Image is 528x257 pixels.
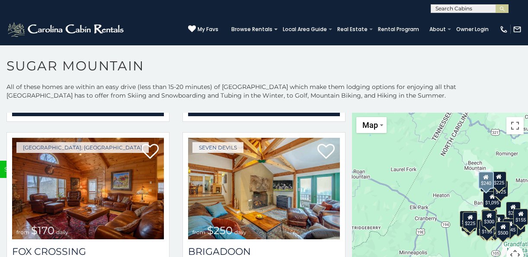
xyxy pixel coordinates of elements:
[493,181,508,197] div: $125
[463,212,477,228] div: $225
[16,142,149,153] a: [GEOGRAPHIC_DATA], [GEOGRAPHIC_DATA]
[482,210,496,226] div: $300
[188,138,340,239] img: Brigadoon
[496,222,510,238] div: $500
[506,117,524,134] button: Toggle fullscreen view
[317,143,335,161] a: Add to favorites
[56,229,68,235] span: daily
[31,224,54,237] span: $170
[452,23,493,35] a: Owner Login
[12,138,164,239] a: Fox Crossing from $170 daily
[16,229,29,235] span: from
[278,23,331,35] a: Local Area Guide
[192,142,243,153] a: Seven Devils
[192,229,205,235] span: from
[207,224,233,237] span: $250
[461,215,476,231] div: $355
[227,23,277,35] a: Browse Rentals
[425,23,450,35] a: About
[481,209,496,226] div: $190
[12,138,164,239] img: Fox Crossing
[6,21,126,38] img: White-1-2.png
[459,210,474,227] div: $240
[362,121,378,130] span: Map
[478,171,493,189] div: $240
[188,25,218,34] a: My Favs
[141,143,159,161] a: Add to favorites
[511,216,525,232] div: $190
[491,171,506,188] div: $225
[234,229,246,235] span: daily
[490,214,505,231] div: $200
[374,23,423,35] a: Rental Program
[513,209,528,225] div: $155
[482,209,497,225] div: $265
[483,191,501,208] div: $1,095
[499,25,508,34] img: phone-regular-white.png
[188,138,340,239] a: Brigadoon from $250 daily
[487,220,502,236] div: $350
[506,201,520,218] div: $250
[479,220,494,236] div: $155
[333,23,372,35] a: Real Estate
[513,25,522,34] img: mail-regular-white.png
[502,219,517,235] div: $345
[198,25,218,33] span: My Favs
[356,117,387,133] button: Change map style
